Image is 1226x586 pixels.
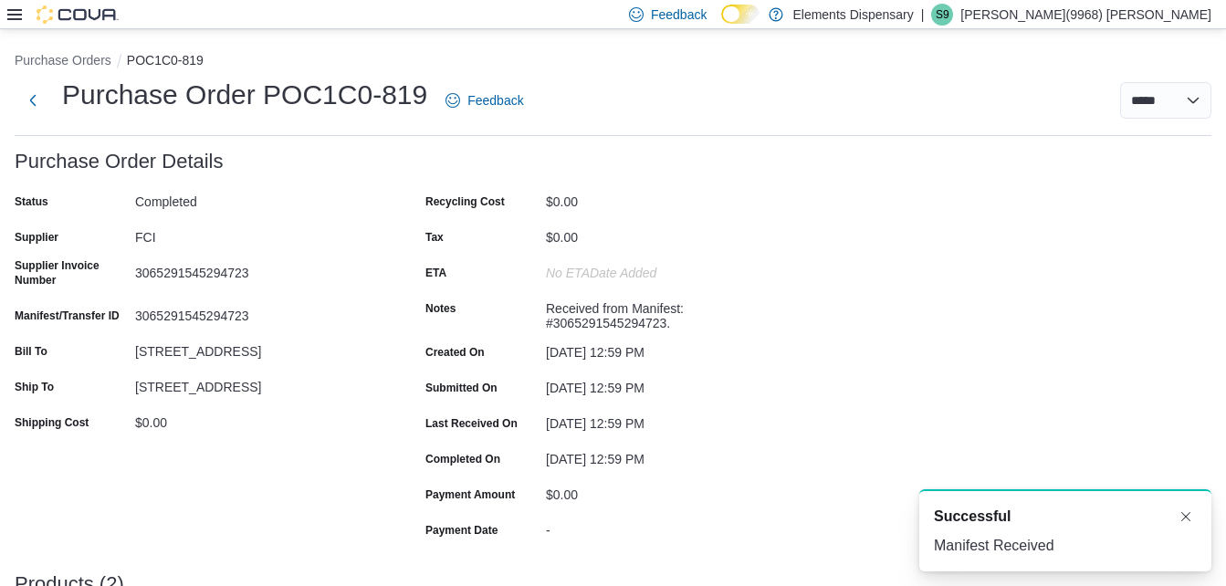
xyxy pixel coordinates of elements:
[546,258,791,280] div: No ETADate added
[931,4,953,26] div: Sarah(9968) Yannucci
[425,194,505,209] label: Recycling Cost
[546,480,791,502] div: $0.00
[15,415,89,430] label: Shipping Cost
[546,338,791,360] div: [DATE] 12:59 PM
[135,337,380,359] div: [STREET_ADDRESS]
[425,345,485,360] label: Created On
[921,4,925,26] p: |
[15,194,48,209] label: Status
[936,4,949,26] span: S9
[15,344,47,359] label: Bill To
[15,82,51,119] button: Next
[135,187,380,209] div: Completed
[546,223,791,245] div: $0.00
[425,301,456,316] label: Notes
[546,187,791,209] div: $0.00
[15,380,54,394] label: Ship To
[721,24,722,25] span: Dark Mode
[15,51,1211,73] nav: An example of EuiBreadcrumbs
[546,409,791,431] div: [DATE] 12:59 PM
[135,223,380,245] div: FCI
[15,258,128,288] label: Supplier Invoice Number
[135,258,380,280] div: 3065291545294723
[135,301,380,323] div: 3065291545294723
[15,230,58,245] label: Supplier
[546,294,791,330] div: Received from Manifest: #3065291545294723.
[425,523,498,538] label: Payment Date
[62,77,427,113] h1: Purchase Order POC1C0-819
[721,5,760,24] input: Dark Mode
[546,373,791,395] div: [DATE] 12:59 PM
[546,516,791,538] div: -
[934,535,1197,557] div: Manifest Received
[934,506,1011,528] span: Successful
[37,5,119,24] img: Cova
[960,4,1211,26] p: [PERSON_NAME](9968) [PERSON_NAME]
[651,5,707,24] span: Feedback
[15,151,224,173] h3: Purchase Order Details
[425,381,498,395] label: Submitted On
[425,487,515,502] label: Payment Amount
[135,372,380,394] div: [STREET_ADDRESS]
[135,408,380,430] div: $0.00
[792,4,913,26] p: Elements Dispensary
[546,445,791,466] div: [DATE] 12:59 PM
[15,309,120,323] label: Manifest/Transfer ID
[127,53,204,68] button: POC1C0-819
[467,91,523,110] span: Feedback
[425,452,500,466] label: Completed On
[425,416,518,431] label: Last Received On
[425,266,446,280] label: ETA
[934,506,1197,528] div: Notification
[438,82,530,119] a: Feedback
[425,230,444,245] label: Tax
[1175,506,1197,528] button: Dismiss toast
[15,53,111,68] button: Purchase Orders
